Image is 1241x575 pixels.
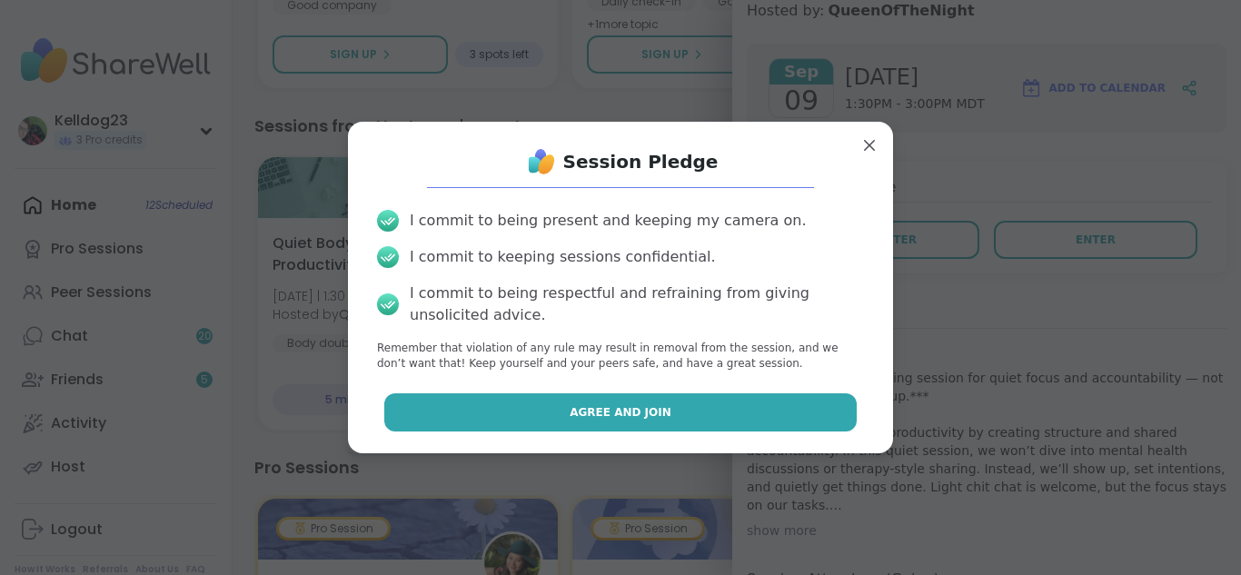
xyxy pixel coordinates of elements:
[523,144,560,180] img: ShareWell Logo
[410,210,806,232] div: I commit to being present and keeping my camera on.
[384,393,858,431] button: Agree and Join
[410,283,864,326] div: I commit to being respectful and refraining from giving unsolicited advice.
[570,404,671,421] span: Agree and Join
[563,149,719,174] h1: Session Pledge
[377,341,864,372] p: Remember that violation of any rule may result in removal from the session, and we don’t want tha...
[410,246,716,268] div: I commit to keeping sessions confidential.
